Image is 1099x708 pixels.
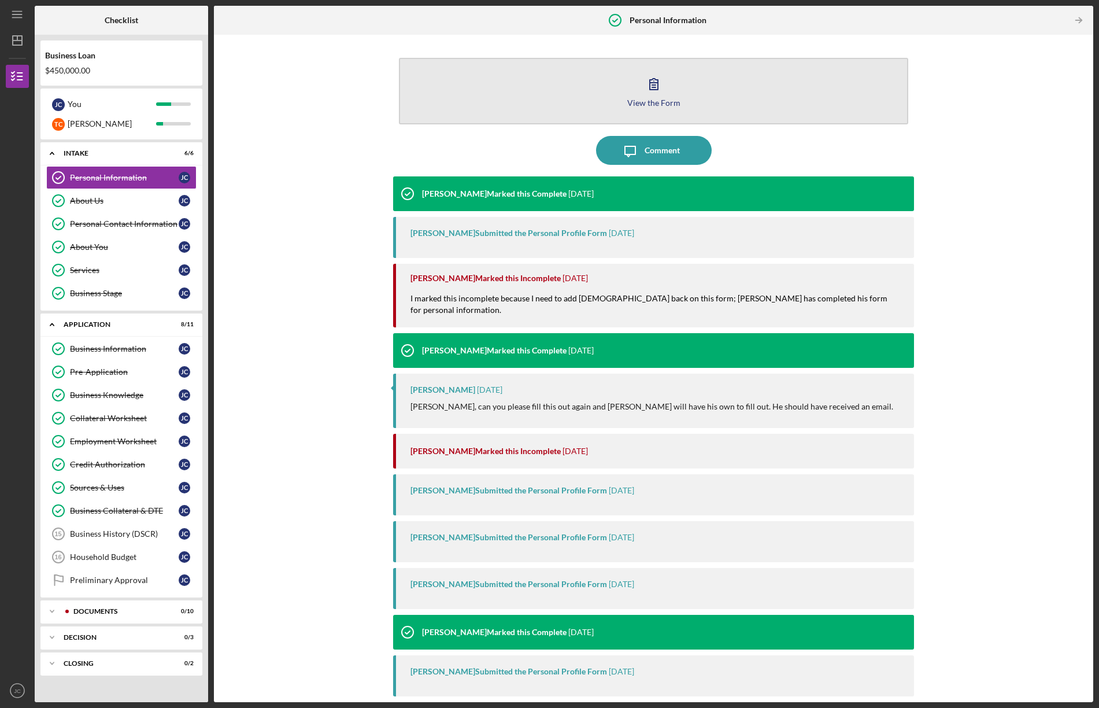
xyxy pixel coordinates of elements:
div: J C [179,172,190,183]
a: 15Business History (DSCR)JC [46,522,197,545]
time: 2025-10-02 16:29 [563,447,588,456]
div: [PERSON_NAME] [410,385,475,394]
time: 2025-10-06 13:37 [563,274,588,283]
div: J C [179,343,190,355]
a: Preliminary ApprovalJC [46,569,197,592]
a: About UsJC [46,189,197,212]
div: Business Loan [45,51,198,60]
div: 0 / 10 [173,608,194,615]
a: Business InformationJC [46,337,197,360]
div: J C [179,505,190,517]
div: Business Knowledge [70,390,179,400]
div: T C [52,118,65,131]
a: Employment WorksheetJC [46,430,197,453]
a: Business Collateral & DTEJC [46,499,197,522]
div: Decision [64,634,165,641]
a: Personal InformationJC [46,166,197,189]
a: About YouJC [46,235,197,259]
time: 2025-10-06 13:36 [568,346,594,355]
time: 2025-09-30 20:06 [609,580,634,589]
div: [PERSON_NAME] Marked this Incomplete [410,274,561,283]
div: Household Budget [70,552,179,562]
div: $450,000.00 [45,66,198,75]
div: View the Form [627,98,680,107]
div: [PERSON_NAME] Submitted the Personal Profile Form [410,533,607,542]
div: J C [179,264,190,276]
b: Checklist [105,16,138,25]
div: J C [179,218,190,230]
div: J C [179,366,190,378]
a: Pre-ApplicationJC [46,360,197,384]
button: View the Form [399,58,908,124]
div: [PERSON_NAME] Marked this Complete [422,628,567,637]
div: Personal Information [70,173,179,182]
div: Credit Authorization [70,460,179,469]
a: Credit AuthorizationJC [46,453,197,476]
div: [PERSON_NAME] Submitted the Personal Profile Form [410,486,607,495]
a: 16Household BudgetJC [46,545,197,569]
time: 2025-09-30 20:05 [568,628,594,637]
div: [PERSON_NAME] Submitted the Personal Profile Form [410,580,607,589]
div: Business Stage [70,289,179,298]
div: J C [179,551,190,563]
time: 2025-09-30 20:18 [609,533,634,542]
div: Sources & Uses [70,483,179,492]
a: Collateral WorksheetJC [46,407,197,430]
time: 2025-10-02 16:30 [477,385,502,394]
div: J C [179,459,190,470]
div: About You [70,242,179,252]
div: Pre-Application [70,367,179,377]
div: J C [179,389,190,401]
div: 8 / 11 [173,321,194,328]
div: J C [179,241,190,253]
div: J C [179,287,190,299]
div: Services [70,265,179,275]
div: Application [64,321,165,328]
time: 2025-10-06 13:40 [609,228,634,238]
div: Personal Contact Information [70,219,179,228]
a: Business KnowledgeJC [46,384,197,407]
div: J C [179,195,190,207]
div: J C [179,412,190,424]
time: 2025-10-06 13:40 [568,189,594,198]
div: 0 / 3 [173,634,194,641]
div: 0 / 2 [173,660,194,667]
b: Personal Information [630,16,706,25]
div: Documents [73,608,165,615]
div: About Us [70,196,179,205]
div: Employment Worksheet [70,437,179,446]
a: Sources & UsesJC [46,476,197,499]
a: ServicesJC [46,259,197,282]
div: Business Information [70,344,179,353]
div: J C [52,98,65,111]
div: Business Collateral & DTE [70,506,179,515]
div: Closing [64,660,165,667]
div: [PERSON_NAME] Submitted the Personal Profile Form [410,667,607,676]
tspan: 16 [54,554,61,560]
div: J C [179,436,190,447]
div: [PERSON_NAME] Marked this Complete [422,189,567,198]
div: I marked this incomplete because I need to add [DEMOGRAPHIC_DATA] back on this form; [PERSON_NAME... [410,293,902,327]
a: Personal Contact InformationJC [46,212,197,235]
div: [PERSON_NAME] Marked this Complete [422,346,567,355]
div: J C [179,574,190,586]
div: [PERSON_NAME] Marked this Incomplete [410,447,561,456]
div: 6 / 6 [173,150,194,157]
div: [PERSON_NAME] Submitted the Personal Profile Form [410,228,607,238]
div: You [68,94,156,114]
div: Collateral Worksheet [70,414,179,423]
time: 2025-09-30 20:05 [609,667,634,676]
div: Comment [645,136,680,165]
p: [PERSON_NAME], can you please fill this out again and [PERSON_NAME] will have his own to fill out... [410,400,893,413]
a: Business StageJC [46,282,197,305]
div: Business History (DSCR) [70,529,179,539]
text: JC [14,688,21,694]
button: Comment [596,136,712,165]
div: J C [179,528,190,540]
div: J C [179,482,190,493]
time: 2025-10-01 18:10 [609,486,634,495]
tspan: 15 [54,530,61,537]
div: Intake [64,150,165,157]
div: [PERSON_NAME] [68,114,156,134]
button: JC [6,679,29,702]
